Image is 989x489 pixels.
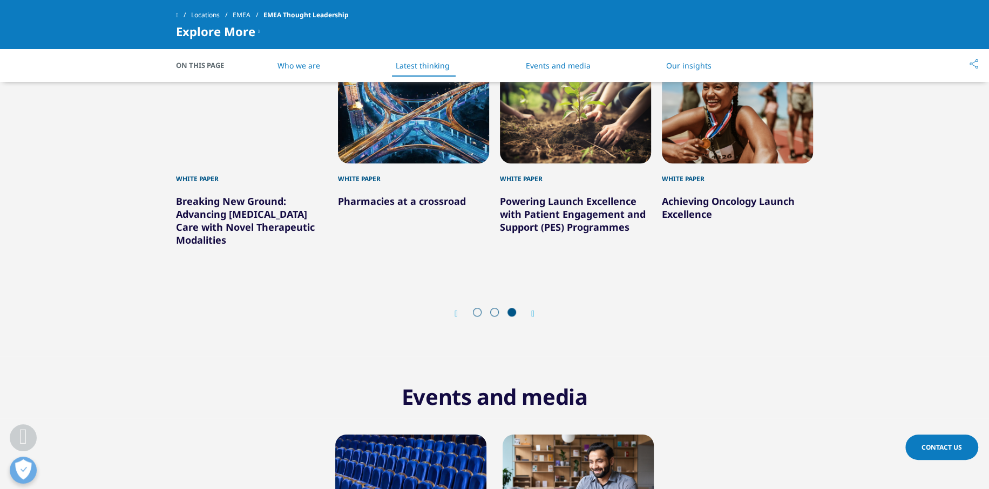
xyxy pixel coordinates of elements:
[10,457,37,484] button: Open Preferences
[176,60,235,71] span: On This Page
[176,195,315,246] a: Breaking New Ground: Advancing [MEDICAL_DATA] Care with Novel Therapeutic Modalities
[396,60,450,71] a: Latest thinking
[905,435,978,460] a: Contact Us
[662,163,813,184] div: White Paper
[500,195,646,233] a: Powering Launch Excellence with Patient Engagement and Support (PES) Programmes
[277,60,320,71] a: Who we are
[526,60,591,71] a: Events and media
[520,308,534,319] div: Next slide
[263,5,349,25] span: EMEA Thought Leadership
[666,60,712,71] a: Our insights
[662,65,813,259] div: 12 / 12
[338,163,489,184] div: White Paper
[338,65,489,259] div: 10 / 12
[233,5,263,25] a: EMEA
[338,195,466,208] a: Pharmacies at a crossroad
[922,443,962,452] span: Contact Us
[176,65,327,259] div: 9 / 12
[176,25,255,38] span: Explore More
[176,163,327,184] div: White Paper
[284,383,706,418] h3: Events and media
[662,195,795,221] a: Achieving Oncology Launch Excellence
[500,163,651,184] div: White Paper
[191,5,233,25] a: Locations
[500,65,651,259] div: 11 / 12
[455,308,469,319] div: Previous slide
